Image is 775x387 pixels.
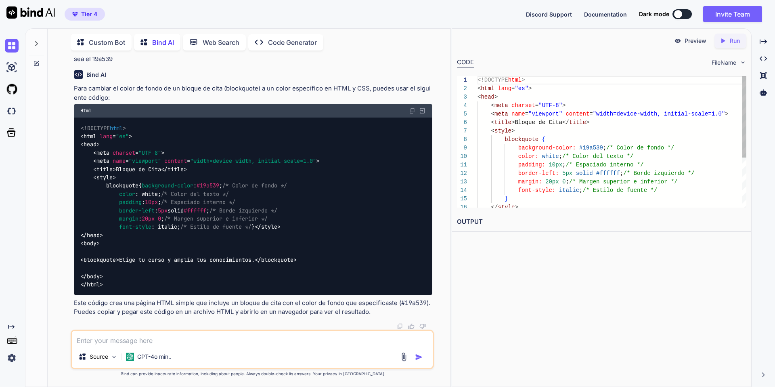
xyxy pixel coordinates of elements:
span: blockquote [84,256,116,263]
span: = [535,102,538,109]
span: blockquote [261,256,293,263]
div: 6 [457,118,467,127]
span: < = > [80,133,132,140]
span: blockquote [505,136,538,143]
span: /* Espaciado interno */ [566,162,643,168]
span: style [494,128,511,134]
span: "width=device-width, initial-scale=1.0" [593,111,725,117]
img: attachment [399,352,408,362]
div: 7 [457,127,467,135]
span: html [481,85,494,92]
span: border-left [119,207,155,214]
span: 0 [158,215,161,222]
span: "UTF-8" [538,102,562,109]
span: white [542,153,559,160]
span: } [505,196,508,202]
span: 10px [549,162,562,168]
span: background-color [142,182,193,189]
span: 0 [562,179,566,185]
div: 2 [457,84,467,93]
img: settings [5,351,19,365]
p: Bind AI [152,38,174,47]
span: ; [603,145,606,151]
span: < [491,111,494,117]
span: < > [80,240,100,247]
span: </ [491,204,498,210]
span: </ > [255,256,297,263]
span: < > [93,174,116,181]
span: 10px [145,199,158,206]
span: 5px [562,170,572,177]
img: dislike [419,323,426,330]
span: Dark mode [639,10,669,18]
span: meta [96,149,109,156]
span: html [508,77,522,83]
img: ai-studio [5,61,19,74]
span: ; [566,179,569,185]
span: html [84,133,96,140]
span: name [113,158,126,165]
span: meta [96,158,109,165]
code: Bloque de Cita Elige tu curso y amplía tus conocimientos. [80,124,319,289]
span: blockquote [106,182,138,189]
span: { [542,136,545,143]
span: > [586,119,589,126]
span: name [511,111,525,117]
p: Para cambiar el color de fondo de un bloque de cita (blockquote) a un color específico en HTML y ... [74,84,432,102]
img: premium [72,12,78,17]
span: </ [562,119,569,126]
img: Bind AI [6,6,55,19]
span: #19a539 [579,145,603,151]
span: font-style [119,223,151,231]
span: head [84,141,96,148]
span: content [164,158,187,165]
span: border-left: [518,170,559,177]
span: "es" [116,133,129,140]
span: body [84,240,96,247]
span: > [725,111,728,117]
div: 11 [457,161,467,169]
div: 5 [457,110,467,118]
img: icon [415,353,423,361]
span: /* Color de fondo */ [606,145,674,151]
img: GPT-4o mini [126,353,134,361]
span: < [491,119,494,126]
div: 1 [457,76,467,84]
span: < [491,102,494,109]
div: 12 [457,169,467,178]
span: 20px [142,215,155,222]
span: = [525,111,528,117]
div: 15 [457,195,467,203]
span: ; [559,153,562,160]
span: italic [559,187,579,193]
div: 9 [457,144,467,152]
span: > [562,102,566,109]
span: </ > [80,273,103,280]
span: body [87,273,100,280]
div: 13 [457,178,467,186]
span: < > [80,256,119,263]
div: 4 [457,101,467,110]
p: Este código crea una página HTML simple que incluye un bloque de cita con el color de fondo que e... [74,299,432,317]
button: Invite Team [703,6,762,22]
span: /* Color de fondo */ [222,182,287,189]
img: darkCloudIdeIcon [5,104,19,118]
p: Preview [685,37,706,45]
span: { : ; : white; : ; : solid ; : ; : italic; } [80,182,287,231]
span: /* Estilo de fuente */ [180,223,251,231]
span: title [494,119,511,126]
span: lang [100,133,113,140]
button: premiumTier 4 [65,8,105,21]
span: /* Borde izquierdo */ [623,170,694,177]
p: Code Generator [268,38,317,47]
img: Open in Browser [419,107,426,114]
span: lang [498,85,511,92]
img: copy [397,323,403,330]
span: "UTF-8" [138,149,161,156]
span: = [589,111,593,117]
span: head [87,231,100,239]
div: CODE [457,58,474,67]
span: /* Color del texto */ [562,153,633,160]
img: Pick Models [111,353,117,360]
span: padding [119,199,142,206]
